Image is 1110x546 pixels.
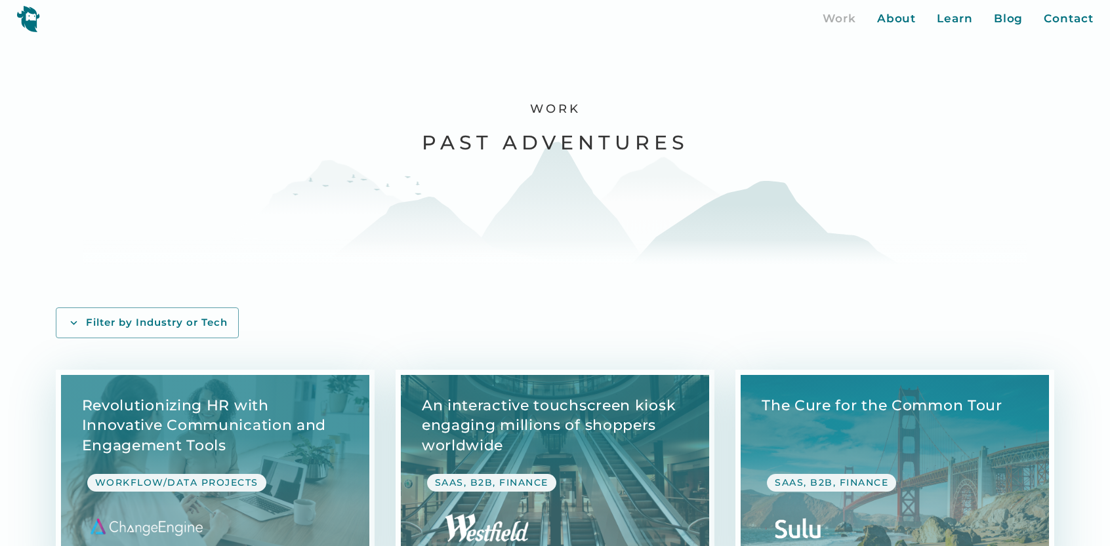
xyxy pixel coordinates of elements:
[422,130,689,156] h2: Past Adventures
[56,307,239,338] a: Filter by Industry or Tech
[1044,10,1093,28] a: Contact
[86,316,228,330] div: Filter by Industry or Tech
[877,10,916,28] a: About
[994,10,1023,28] a: Blog
[16,5,40,32] img: yeti logo icon
[823,10,856,28] a: Work
[937,10,973,28] a: Learn
[530,102,581,117] h1: Work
